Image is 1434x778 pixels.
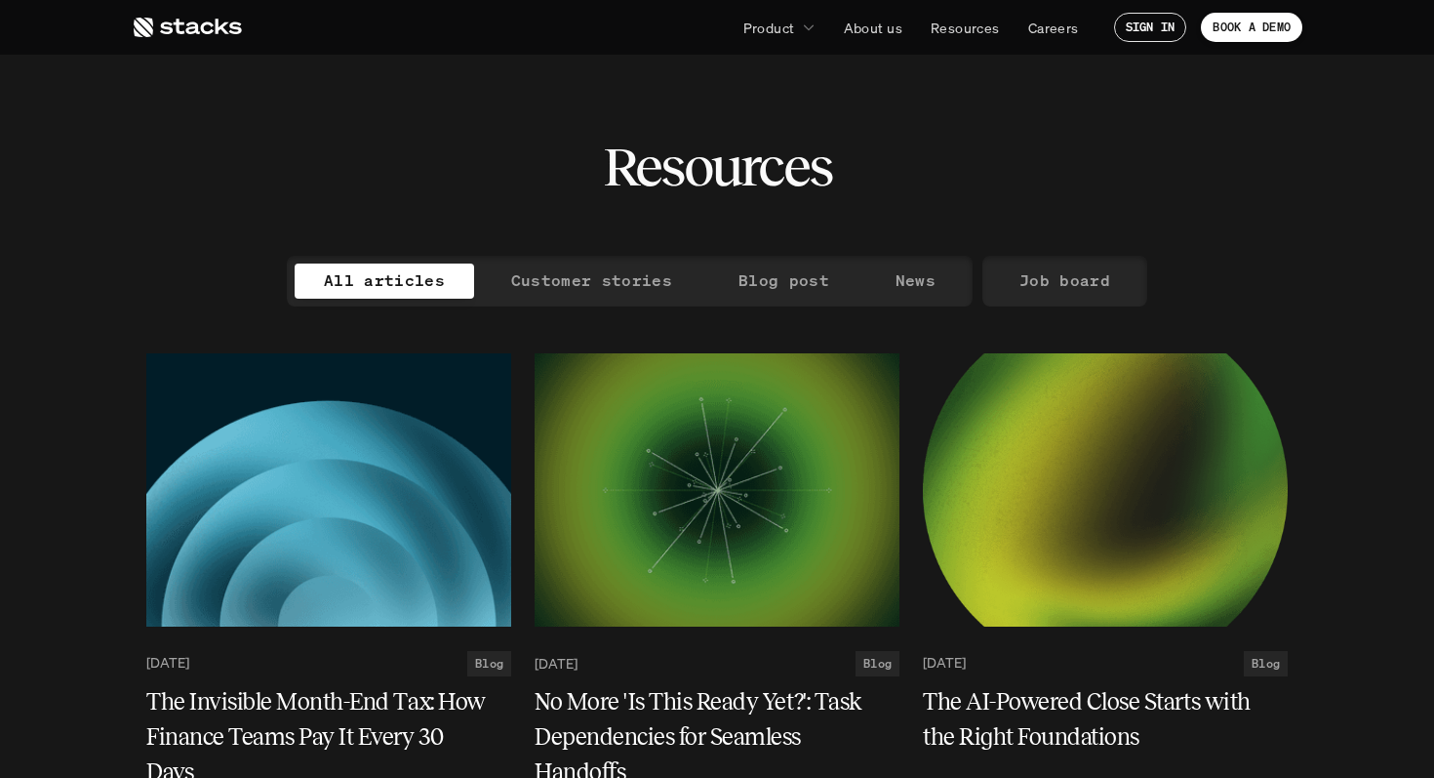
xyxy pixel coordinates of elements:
p: [DATE] [146,655,189,672]
a: [DATE]Blog [923,651,1288,676]
p: News [896,266,936,295]
p: SIGN IN [1126,20,1175,34]
h2: Blog [1252,657,1280,671]
a: Job board [990,264,1139,299]
a: News [866,264,965,299]
p: Careers [1028,18,1079,38]
a: The AI-Powered Close Starts with the Right Foundations [923,684,1288,755]
h2: Blog [475,657,503,671]
p: About us [844,18,902,38]
p: Resources [931,18,1000,38]
p: [DATE] [923,655,966,672]
p: Customer stories [511,266,672,295]
a: BOOK A DEMO [1201,13,1302,42]
a: Blog post [709,264,858,299]
a: About us [832,10,914,45]
p: BOOK A DEMO [1213,20,1291,34]
a: Careers [1016,10,1091,45]
a: Privacy Policy [293,88,377,103]
a: SIGN IN [1114,13,1187,42]
a: [DATE]Blog [146,651,511,676]
a: All articles [295,264,474,299]
h5: The AI-Powered Close Starts with the Right Foundations [923,684,1264,755]
a: Resources [919,10,1012,45]
a: [DATE]Blog [535,651,899,676]
p: Blog post [738,266,829,295]
a: Customer stories [482,264,701,299]
h2: Blog [863,657,892,671]
p: Job board [1019,266,1110,295]
p: [DATE] [535,655,578,672]
p: All articles [324,266,445,295]
h2: Resources [603,137,832,197]
p: Product [743,18,795,38]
